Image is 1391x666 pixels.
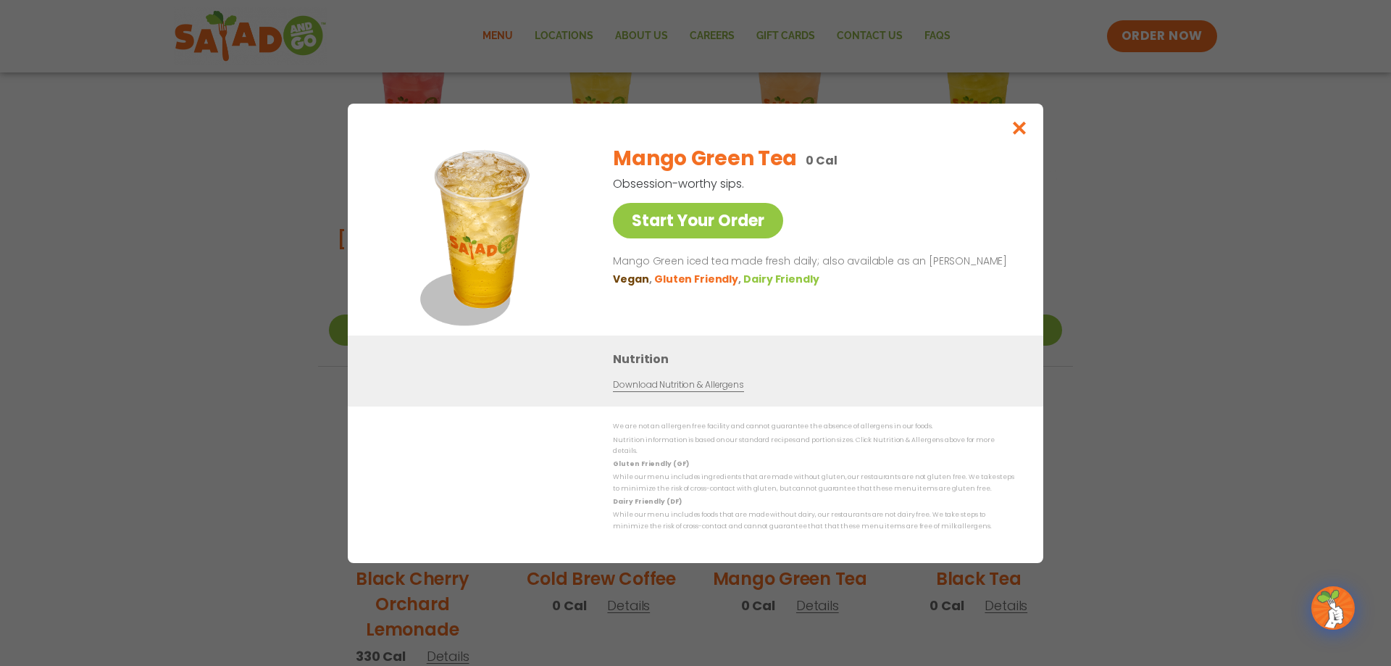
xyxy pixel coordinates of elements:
img: wpChatIcon [1313,588,1353,628]
button: Close modal [996,104,1043,152]
p: 0 Cal [806,151,837,170]
strong: Dairy Friendly (DF) [613,497,681,506]
li: Vegan [613,271,654,286]
p: Mango Green iced tea made fresh daily; also available as an [PERSON_NAME] [613,253,1008,270]
li: Dairy Friendly [743,271,822,286]
p: Obsession-worthy sips. [613,175,939,193]
a: Start Your Order [613,203,783,238]
p: While our menu includes foods that are made without dairy, our restaurants are not dairy free. We... [613,509,1014,532]
li: Gluten Friendly [654,271,743,286]
h2: Mango Green Tea [613,143,797,174]
h3: Nutrition [613,350,1022,368]
a: Download Nutrition & Allergens [613,378,743,392]
img: Featured product photo for Mango Green Tea [380,133,583,336]
strong: Gluten Friendly (GF) [613,459,688,468]
p: While our menu includes ingredients that are made without gluten, our restaurants are not gluten ... [613,472,1014,494]
p: We are not an allergen free facility and cannot guarantee the absence of allergens in our foods. [613,421,1014,432]
p: Nutrition information is based on our standard recipes and portion sizes. Click Nutrition & Aller... [613,434,1014,457]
